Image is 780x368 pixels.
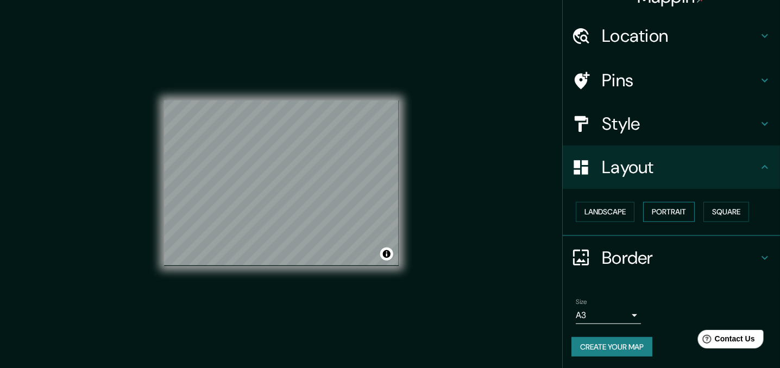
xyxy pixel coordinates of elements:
div: Style [563,102,780,145]
button: Square [703,202,749,222]
button: Toggle attribution [380,248,393,261]
div: Pins [563,59,780,102]
div: Location [563,14,780,58]
div: A3 [576,307,641,324]
h4: Layout [602,156,758,178]
canvas: Map [164,100,399,266]
div: Border [563,236,780,280]
h4: Border [602,247,758,269]
h4: Pins [602,69,758,91]
button: Landscape [576,202,634,222]
button: Create your map [571,337,652,357]
label: Size [576,297,587,306]
div: Layout [563,145,780,189]
h4: Location [602,25,758,47]
iframe: Help widget launcher [683,326,768,356]
button: Portrait [643,202,695,222]
h4: Style [602,113,758,135]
